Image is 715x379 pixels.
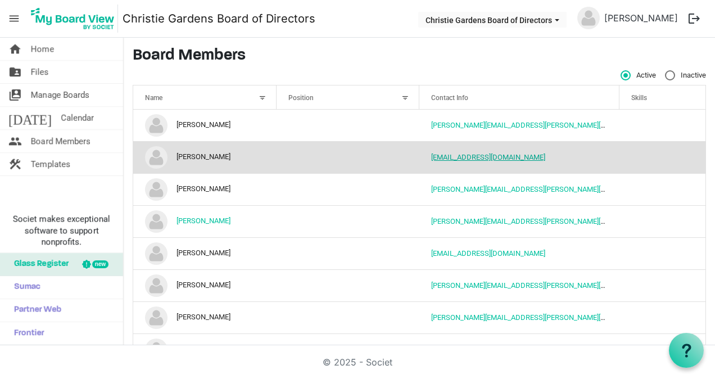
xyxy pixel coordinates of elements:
[619,333,705,366] td: is template cell column header Skills
[621,70,656,80] span: Active
[31,84,89,106] span: Manage Boards
[8,107,52,129] span: [DATE]
[277,269,420,301] td: column header Position
[3,8,25,29] span: menu
[145,274,168,297] img: no-profile-picture.svg
[600,7,682,29] a: [PERSON_NAME]
[418,12,567,28] button: Christie Gardens Board of Directors dropdownbutton
[31,61,49,83] span: Files
[431,249,545,258] a: [EMAIL_ADDRESS][DOMAIN_NAME]
[277,301,420,333] td: column header Position
[133,47,706,66] h3: Board Members
[61,107,94,129] span: Calendar
[8,299,61,322] span: Partner Web
[277,173,420,205] td: column header Position
[288,94,314,102] span: Position
[145,306,168,329] img: no-profile-picture.svg
[431,281,653,290] a: [PERSON_NAME][EMAIL_ADDRESS][PERSON_NAME][DOMAIN_NAME]
[123,7,315,30] a: Christie Gardens Board of Directors
[419,333,619,366] td: jacwinsor@gmail.com is template cell column header Contact Info
[31,130,90,152] span: Board Members
[419,237,619,269] td: dsamuelhillier@outlook.com is template cell column header Contact Info
[631,94,647,102] span: Skills
[145,178,168,201] img: no-profile-picture.svg
[431,121,653,129] a: [PERSON_NAME][EMAIL_ADDRESS][PERSON_NAME][DOMAIN_NAME]
[8,84,22,106] span: switch_account
[619,205,705,237] td: is template cell column header Skills
[133,333,277,366] td: John Winsor is template cell column header Name
[682,7,706,30] button: logout
[419,110,619,141] td: ana.ferreira@christiegardens.org is template cell column header Contact Info
[619,237,705,269] td: is template cell column header Skills
[431,185,707,193] a: [PERSON_NAME][EMAIL_ADDRESS][PERSON_NAME][PERSON_NAME][DOMAIN_NAME]
[277,237,420,269] td: column header Position
[133,110,277,141] td: Ana Ferreira is template cell column header Name
[8,153,22,175] span: construction
[323,357,392,368] a: © 2025 - Societ
[619,301,705,333] td: is template cell column header Skills
[577,7,600,29] img: no-profile-picture.svg
[419,141,619,173] td: angelm@leaderimpact.com is template cell column header Contact Info
[419,173,619,205] td: carmen.andrea.moreno@gmail.com is template cell column header Contact Info
[665,70,706,80] span: Inactive
[145,242,168,265] img: no-profile-picture.svg
[277,110,420,141] td: column header Position
[619,269,705,301] td: is template cell column header Skills
[145,114,168,137] img: no-profile-picture.svg
[8,61,22,83] span: folder_shared
[8,322,44,345] span: Frontier
[133,237,277,269] td: David Hillier is template cell column header Name
[133,173,277,205] td: Carmen Andrea Moreno is template cell column header Name
[419,301,619,333] td: heather.janes@christiegardens.org is template cell column header Contact Info
[31,153,70,175] span: Templates
[145,146,168,169] img: no-profile-picture.svg
[277,333,420,366] td: column header Position
[31,38,54,60] span: Home
[419,205,619,237] td: claudia.lee.thompson@gmail.com is template cell column header Contact Info
[619,110,705,141] td: is template cell column header Skills
[431,153,545,161] a: [EMAIL_ADDRESS][DOMAIN_NAME]
[5,214,118,247] span: Societ makes exceptional software to support nonprofits.
[133,141,277,173] td: Angel Morales is template cell column header Name
[133,301,277,333] td: Heather Janes is template cell column header Name
[8,130,22,152] span: people
[8,38,22,60] span: home
[92,260,108,268] div: new
[431,217,707,225] a: [PERSON_NAME][EMAIL_ADDRESS][PERSON_NAME][PERSON_NAME][DOMAIN_NAME]
[28,4,118,33] img: My Board View Logo
[133,205,277,237] td: Claudia Thompson is template cell column header Name
[619,141,705,173] td: is template cell column header Skills
[8,253,69,276] span: Glass Register
[8,276,40,299] span: Sumac
[431,313,653,322] a: [PERSON_NAME][EMAIL_ADDRESS][PERSON_NAME][DOMAIN_NAME]
[145,210,168,233] img: no-profile-picture.svg
[277,205,420,237] td: column header Position
[619,173,705,205] td: is template cell column header Skills
[28,4,123,33] a: My Board View Logo
[431,94,468,102] span: Contact Info
[177,217,230,225] a: [PERSON_NAME]
[145,339,168,361] img: no-profile-picture.svg
[133,269,277,301] td: Ernie Avilla is template cell column header Name
[419,269,619,301] td: ernie.avilla@utoronto.ca is template cell column header Contact Info
[145,94,162,102] span: Name
[277,141,420,173] td: column header Position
